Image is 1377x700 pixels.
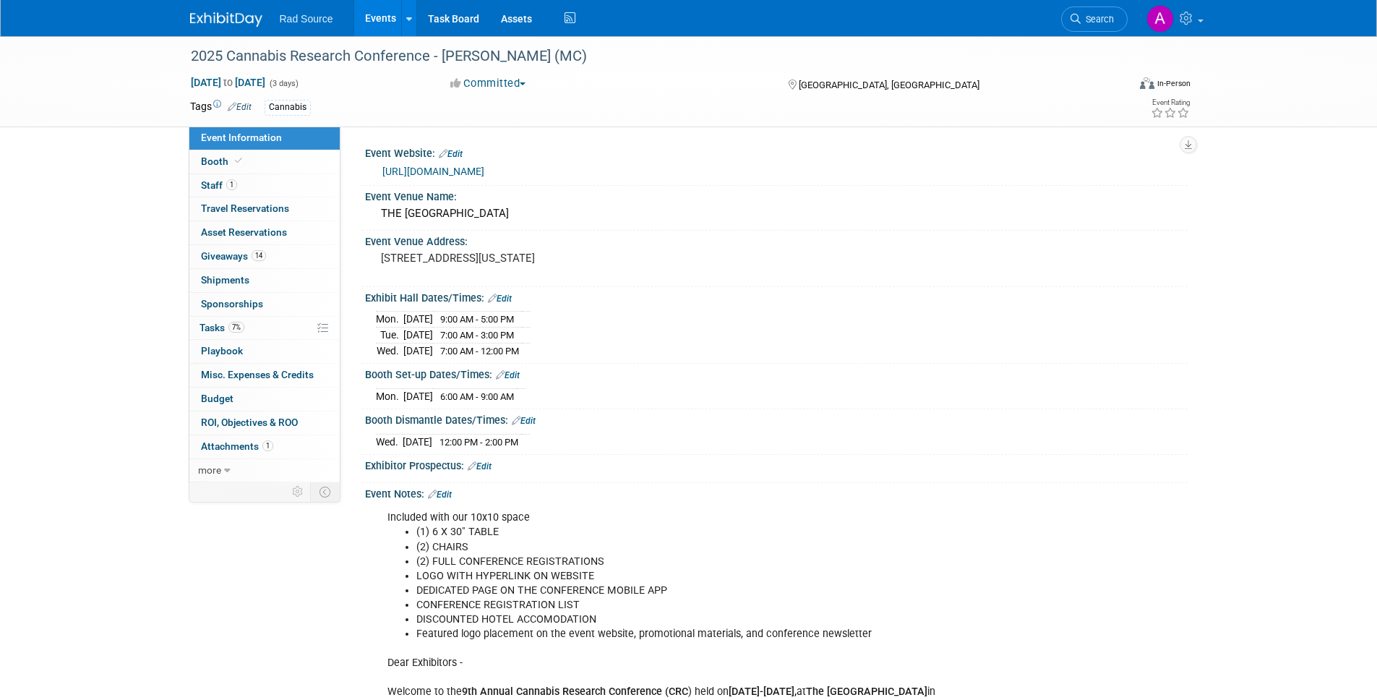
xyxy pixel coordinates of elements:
div: 2025 Cannabis Research Conference - [PERSON_NAME] (MC) [186,43,1106,69]
span: [DATE] [DATE] [190,76,266,89]
span: Rad Source [280,13,333,25]
div: Booth Set-up Dates/Times: [365,364,1188,383]
td: Mon. [376,312,403,328]
span: to [221,77,235,88]
span: 6:00 AM - 9:00 AM [440,391,514,402]
a: Edit [468,461,492,471]
div: THE [GEOGRAPHIC_DATA] [376,202,1177,225]
td: Tue. [376,328,403,343]
a: Tasks7% [189,317,340,340]
div: Exhibit Hall Dates/Times: [365,287,1188,306]
a: Playbook [189,340,340,363]
a: Shipments [189,269,340,292]
div: Booth Dismantle Dates/Times: [365,409,1188,428]
b: 9th Annual Cannabis Research Conference (CRC [462,686,688,698]
span: 12:00 PM - 2:00 PM [439,437,518,448]
a: Edit [439,149,463,159]
li: (1) 6 X 30" TABLE [416,525,1020,539]
a: Search [1061,7,1128,32]
div: Event Venue Name: [365,186,1188,204]
a: Edit [228,102,252,112]
span: Budget [201,393,233,404]
div: Event Website: [365,142,1188,161]
span: ROI, Objectives & ROO [201,417,298,428]
div: Event Notes: [365,483,1188,502]
span: 7% [228,322,244,333]
td: [DATE] [403,388,433,404]
span: Tasks [200,322,244,333]
span: Staff [201,179,237,191]
i: Booth reservation complete [235,157,242,165]
span: 9:00 AM - 5:00 PM [440,314,514,325]
div: Event Rating [1151,99,1190,106]
span: Sponsorships [201,298,263,310]
span: Travel Reservations [201,202,289,214]
div: Cannabis [265,100,311,115]
span: Giveaways [201,250,266,262]
li: DISCOUNTED HOTEL ACCOMODATION [416,612,1020,627]
a: ROI, Objectives & ROO [189,411,340,435]
a: Edit [488,294,512,304]
a: Misc. Expenses & Credits [189,364,340,387]
span: 14 [252,250,266,261]
a: Asset Reservations [189,221,340,244]
div: Exhibitor Prospectus: [365,455,1188,474]
span: (3 days) [268,79,299,88]
li: CONFERENCE REGISTRATION LIST [416,598,1020,612]
a: Edit [428,490,452,500]
span: Playbook [201,345,243,357]
img: Armando Arellano [1146,5,1174,33]
div: Event Venue Address: [365,231,1188,249]
a: Travel Reservations [189,197,340,221]
td: Wed. [376,434,403,449]
td: [DATE] [403,312,433,328]
span: 1 [262,440,273,451]
td: [DATE] [403,434,432,449]
a: Booth [189,150,340,174]
span: Shipments [201,274,249,286]
span: 7:00 AM - 3:00 PM [440,330,514,341]
div: Event Format [1042,75,1191,97]
a: [URL][DOMAIN_NAME] [382,166,484,177]
td: Toggle Event Tabs [310,482,340,501]
span: more [198,464,221,476]
span: Misc. Expenses & Credits [201,369,314,380]
button: Committed [445,76,531,91]
img: ExhibitDay [190,12,262,27]
b: [DATE]-[DATE], [729,686,797,698]
img: Format-Inperson.png [1140,77,1154,89]
span: Search [1081,14,1114,25]
td: [DATE] [403,343,433,358]
li: (2) CHAIRS [416,540,1020,555]
pre: [STREET_ADDRESS][US_STATE] [381,252,692,265]
td: Personalize Event Tab Strip [286,482,311,501]
span: Event Information [201,132,282,143]
a: more [189,459,340,482]
li: DEDICATED PAGE ON THE CONFERENCE MOBILE APP [416,584,1020,598]
span: Asset Reservations [201,226,287,238]
a: Edit [496,370,520,380]
li: LOGO WITH HYPERLINK ON WEBSITE [416,569,1020,584]
td: Wed. [376,343,403,358]
span: 7:00 AM - 12:00 PM [440,346,519,357]
td: [DATE] [403,328,433,343]
a: Giveaways14 [189,245,340,268]
a: Attachments1 [189,435,340,458]
a: Budget [189,388,340,411]
td: Mon. [376,388,403,404]
span: Attachments [201,440,273,452]
a: Event Information [189,127,340,150]
td: Tags [190,99,252,116]
span: 1 [226,179,237,190]
b: The [GEOGRAPHIC_DATA] [806,686,927,698]
li: Featured logo placement on the event website, promotional materials, and conference newsletter [416,627,1020,641]
a: Sponsorships [189,293,340,316]
div: In-Person [1157,78,1191,89]
a: Edit [512,416,536,426]
a: Staff1 [189,174,340,197]
li: (2) FULL CONFERENCE REGISTRATIONS [416,555,1020,569]
span: Booth [201,155,245,167]
span: [GEOGRAPHIC_DATA], [GEOGRAPHIC_DATA] [799,80,979,90]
